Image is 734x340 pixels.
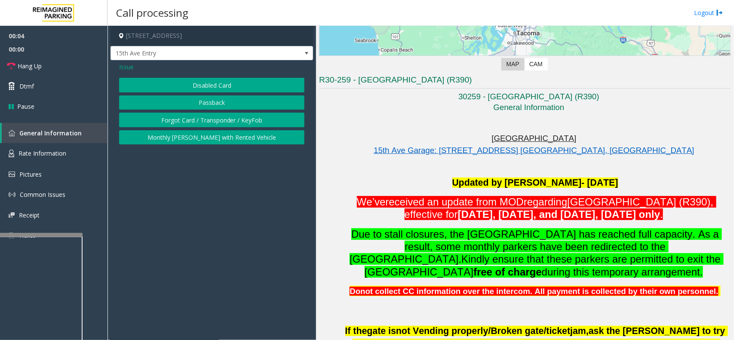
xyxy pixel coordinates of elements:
span: If the [345,326,367,336]
span: Pause [17,102,34,111]
span: Issue [119,62,134,71]
a: 15th Ave Garage: [STREET_ADDRESS] [GEOGRAPHIC_DATA], [GEOGRAPHIC_DATA] [374,146,694,155]
span: Ticket [18,231,35,239]
span: regarding [524,196,567,208]
button: Disabled Card [119,78,304,92]
span: [GEOGRAPHIC_DATA] [492,134,577,143]
img: 'icon' [9,172,15,177]
span: Due to stall closures, the [GEOGRAPHIC_DATA] has reached full capacity. As a result, some monthly... [350,228,722,265]
label: CAM [524,58,548,70]
h3: R30-259 - [GEOGRAPHIC_DATA] (R390) [319,74,731,89]
span: gate is [367,326,396,337]
span: General Information [494,103,565,112]
h3: Call processing [112,2,193,23]
span: Dtmf [19,82,34,91]
img: logout [716,8,723,17]
span: . [660,208,663,220]
span: Hang Up [18,61,42,70]
span: not Vending properly/Broken gate/ticket [396,326,570,336]
button: Monthly [PERSON_NAME] with Rented Vehicle [119,130,304,145]
span: 15th Ave Entry [111,46,272,60]
a: Logout [694,8,723,17]
span: received an update from MOD [386,196,524,208]
span: free of charge [473,266,542,278]
img: 'icon' [9,212,15,218]
span: Common Issues [20,190,65,199]
img: 'icon' [9,150,14,157]
span: [DATE], [DATE], and [DATE], [DATE] only [458,208,660,220]
span: Updated by [PERSON_NAME]- [DATE] [452,178,618,188]
img: 'icon' [9,232,14,239]
span: Donot collect CC information over the intercom. All payment is collected by their own personnel. [350,287,718,296]
span: Pictures [19,170,42,178]
span: 30259 - [GEOGRAPHIC_DATA] (R390) [458,92,599,101]
label: Map [501,58,525,70]
img: 'icon' [9,130,15,136]
span: Rate Information [18,149,66,157]
button: Passback [119,95,304,110]
button: Forgot Card / Transponder / KeyFob [119,113,304,127]
img: 'icon' [9,191,15,198]
span: jam, [570,326,589,336]
h4: [STREET_ADDRESS] [111,26,313,46]
span: We’ve [357,196,386,208]
span: Kindly ensure that these parkers are permitted to exit the [GEOGRAPHIC_DATA] [365,253,724,277]
span: during this temporary arrangement. [542,266,703,278]
span: General Information [19,129,82,137]
span: Receipt [19,211,40,219]
a: General Information [2,123,107,143]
